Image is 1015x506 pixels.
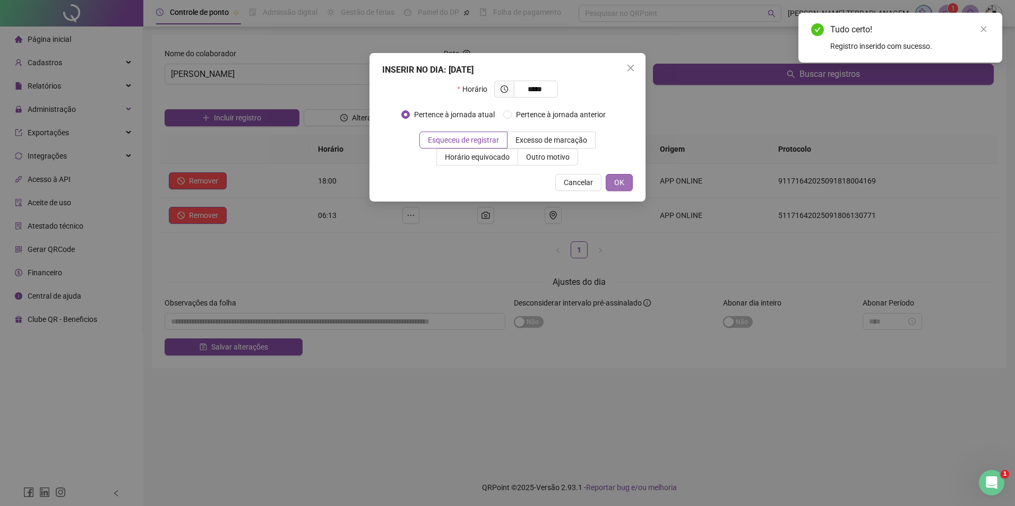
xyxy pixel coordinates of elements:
[980,25,987,33] span: close
[515,136,587,144] span: Excesso de marcação
[614,177,624,188] span: OK
[512,109,610,120] span: Pertence à jornada anterior
[811,23,824,36] span: check-circle
[830,40,990,52] div: Registro inserido com sucesso.
[410,109,499,120] span: Pertence à jornada atual
[1001,470,1009,478] span: 1
[526,153,570,161] span: Outro motivo
[445,153,510,161] span: Horário equivocado
[622,59,639,76] button: Close
[830,23,990,36] div: Tudo certo!
[457,81,494,98] label: Horário
[382,64,633,76] div: INSERIR NO DIA : [DATE]
[564,177,593,188] span: Cancelar
[555,174,601,191] button: Cancelar
[626,64,635,72] span: close
[978,23,990,35] a: Close
[606,174,633,191] button: OK
[428,136,499,144] span: Esqueceu de registrar
[979,470,1004,495] iframe: Intercom live chat
[501,85,508,93] span: clock-circle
